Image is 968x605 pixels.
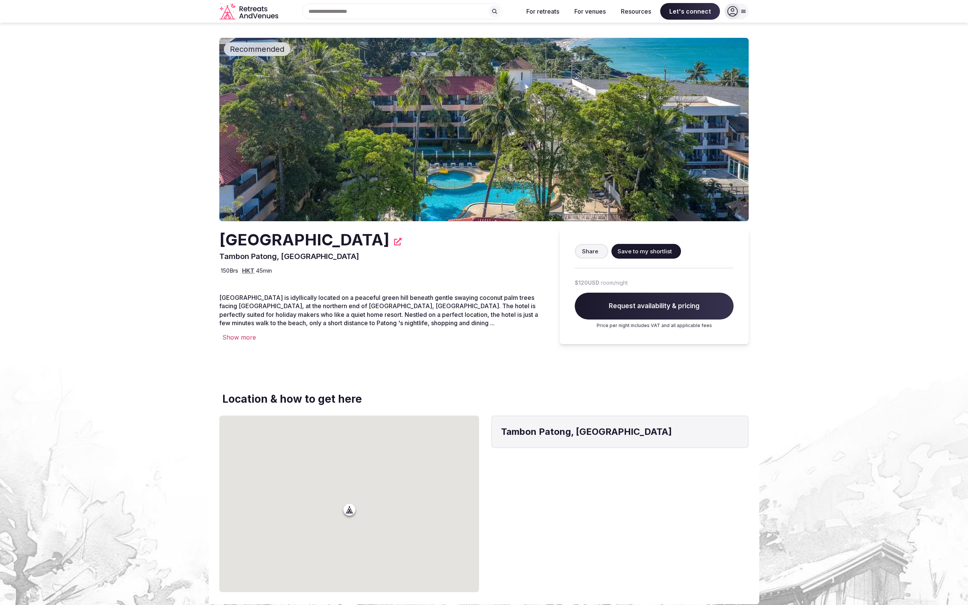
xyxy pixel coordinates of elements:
span: $120 USD [575,279,599,287]
div: Recommended [224,42,290,56]
button: Save to my shortlist [611,244,681,259]
a: Visit the homepage [219,3,280,20]
button: Resources [615,3,657,20]
span: Recommended [227,44,287,54]
button: For venues [568,3,612,20]
h3: Location & how to get here [222,392,362,406]
p: Price per night includes VAT and all applicable fees [575,323,734,329]
span: 45 min [256,267,272,275]
span: room/night [601,279,628,287]
span: 150 Brs [221,267,238,275]
button: For retreats [520,3,565,20]
span: Save to my shortlist [617,247,672,255]
a: HKT [242,267,254,274]
button: Share [575,244,608,259]
span: Request availability & pricing [575,293,734,320]
img: Venue cover photo [219,38,749,221]
span: Tambon Patong, [GEOGRAPHIC_DATA] [219,252,359,261]
h4: Tambon Patong, [GEOGRAPHIC_DATA] [501,425,739,438]
span: Share [582,247,598,255]
svg: Retreats and Venues company logo [219,3,280,20]
h2: [GEOGRAPHIC_DATA] [219,229,389,251]
div: Show more [219,333,544,341]
span: Let's connect [660,3,720,20]
span: [GEOGRAPHIC_DATA] is idyllically located on a peaceful green hill beneath gentle swaying coconut ... [219,294,538,327]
